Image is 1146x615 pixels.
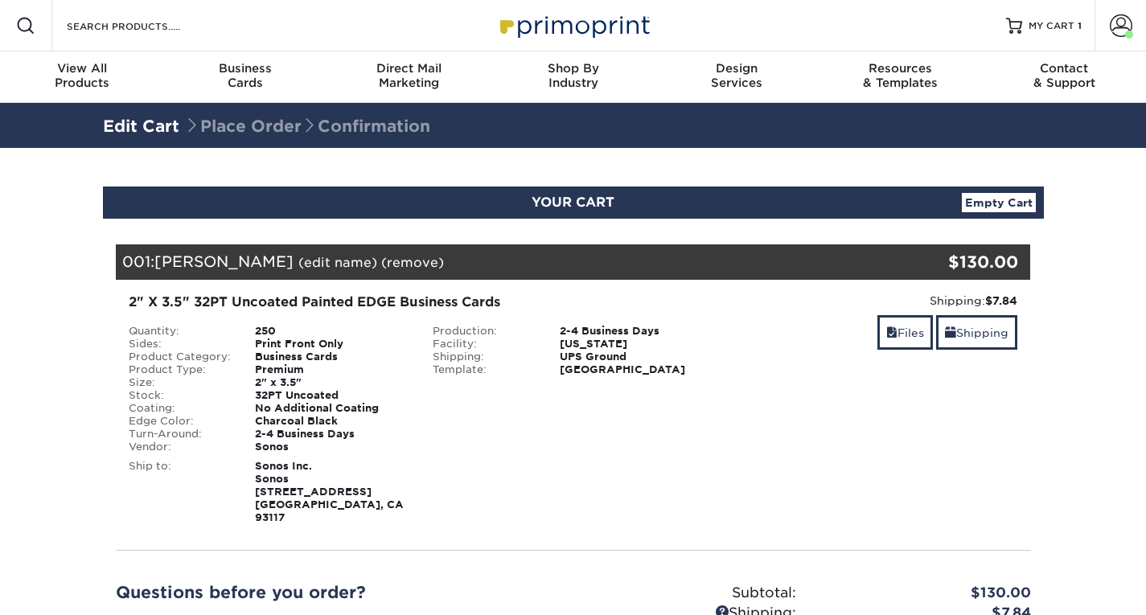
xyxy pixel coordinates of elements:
span: files [886,326,897,339]
a: Direct MailMarketing [327,51,491,103]
div: $130.00 [808,583,1043,604]
div: Edge Color: [117,415,244,428]
a: (edit name) [298,255,377,270]
span: 1 [1078,20,1082,31]
strong: $7.84 [985,294,1017,307]
div: Subtotal: [573,583,808,604]
a: (remove) [381,255,444,270]
div: Vendor: [117,441,244,453]
div: Size: [117,376,244,389]
div: UPS Ground [548,351,725,363]
h2: Questions before you order? [116,583,561,602]
div: Product Type: [117,363,244,376]
div: No Additional Coating [243,402,421,415]
span: shipping [945,326,956,339]
span: Place Order Confirmation [184,117,430,136]
a: Resources& Templates [819,51,983,103]
div: & Support [982,61,1146,90]
div: Premium [243,363,421,376]
span: MY CART [1029,19,1074,33]
div: Cards [164,61,328,90]
span: Shop By [491,61,655,76]
div: Business Cards [243,351,421,363]
span: Business [164,61,328,76]
a: Shop ByIndustry [491,51,655,103]
div: 250 [243,325,421,338]
div: Print Front Only [243,338,421,351]
div: 2-4 Business Days [548,325,725,338]
a: Files [877,315,933,350]
a: Contact& Support [982,51,1146,103]
strong: Sonos Inc. Sonos [STREET_ADDRESS] [GEOGRAPHIC_DATA], CA 93117 [255,460,404,523]
div: Shipping: [737,293,1018,309]
div: Quantity: [117,325,244,338]
span: Resources [819,61,983,76]
div: Shipping: [421,351,548,363]
div: 2-4 Business Days [243,428,421,441]
div: Sonos [243,441,421,453]
div: 2" X 3.5" 32PT Uncoated Painted EDGE Business Cards [129,293,713,312]
a: DesignServices [655,51,819,103]
input: SEARCH PRODUCTS..... [65,16,222,35]
div: Coating: [117,402,244,415]
span: Direct Mail [327,61,491,76]
div: Sides: [117,338,244,351]
a: Shipping [936,315,1017,350]
div: & Templates [819,61,983,90]
div: Industry [491,61,655,90]
div: 2" x 3.5" [243,376,421,389]
div: Production: [421,325,548,338]
span: Contact [982,61,1146,76]
div: Marketing [327,61,491,90]
span: [PERSON_NAME] [154,252,294,270]
a: Empty Cart [962,193,1036,212]
div: 001: [116,244,878,280]
div: [US_STATE] [548,338,725,351]
div: Charcoal Black [243,415,421,428]
div: Turn-Around: [117,428,244,441]
img: Primoprint [493,8,654,43]
div: [GEOGRAPHIC_DATA] [548,363,725,376]
span: YOUR CART [532,195,614,210]
a: Edit Cart [103,117,179,136]
div: 32PT Uncoated [243,389,421,402]
span: Design [655,61,819,76]
div: Product Category: [117,351,244,363]
div: Template: [421,363,548,376]
div: $130.00 [878,250,1019,274]
div: Facility: [421,338,548,351]
div: Stock: [117,389,244,402]
div: Ship to: [117,460,244,524]
div: Services [655,61,819,90]
a: BusinessCards [164,51,328,103]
